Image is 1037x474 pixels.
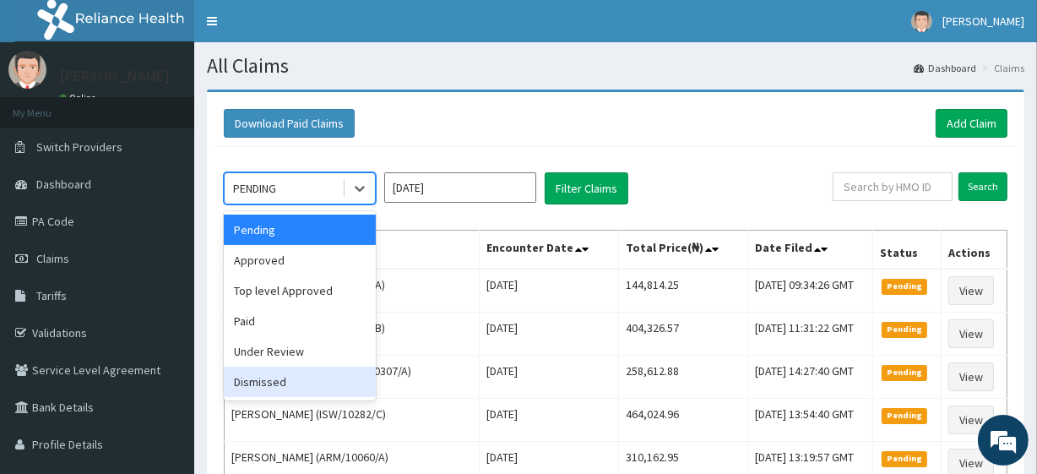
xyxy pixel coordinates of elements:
span: Claims [36,251,69,266]
td: [DATE] [479,356,618,399]
button: Filter Claims [545,172,628,204]
input: Select Month and Year [384,172,536,203]
img: d_794563401_company_1708531726252_794563401 [31,84,68,127]
span: Pending [882,365,928,380]
span: We're online! [98,134,233,305]
td: [PERSON_NAME] (ISW/10282/C) [225,399,480,442]
input: Search [958,172,1007,201]
a: View [948,319,994,348]
span: Pending [882,322,928,337]
td: 258,612.88 [619,356,748,399]
div: Chat with us now [88,95,284,117]
a: Online [59,92,100,104]
td: 144,814.25 [619,269,748,313]
span: Tariffs [36,288,67,303]
th: Status [872,231,941,270]
div: Dismissed [224,367,376,397]
td: [DATE] [479,269,618,313]
a: Add Claim [936,109,1007,138]
span: Pending [882,408,928,423]
div: Top level Approved [224,275,376,306]
td: [DATE] [479,313,618,356]
div: Paid [224,306,376,336]
span: Dashboard [36,177,91,192]
td: 464,024.96 [619,399,748,442]
div: Minimize live chat window [277,8,318,49]
span: Pending [882,279,928,294]
a: View [948,276,994,305]
a: Dashboard [914,61,976,75]
th: Actions [941,231,1007,270]
img: User Image [911,11,932,32]
div: PENDING [233,180,276,197]
div: Pending [224,215,376,245]
span: Switch Providers [36,139,122,155]
div: Under Review [224,336,376,367]
th: Encounter Date [479,231,618,270]
td: [DATE] 13:54:40 GMT [748,399,873,442]
span: [PERSON_NAME] [942,14,1024,29]
th: Date Filed [748,231,873,270]
td: [DATE] 14:27:40 GMT [748,356,873,399]
td: [DATE] [479,399,618,442]
span: Pending [882,451,928,466]
textarea: Type your message and hit 'Enter' [8,304,322,363]
a: View [948,362,994,391]
td: 404,326.57 [619,313,748,356]
button: Download Paid Claims [224,109,355,138]
th: Total Price(₦) [619,231,748,270]
td: [DATE] 11:31:22 GMT [748,313,873,356]
input: Search by HMO ID [833,172,953,201]
p: [PERSON_NAME] [59,68,170,84]
img: User Image [8,51,46,89]
td: [DATE] 09:34:26 GMT [748,269,873,313]
li: Claims [978,61,1024,75]
div: Approved [224,245,376,275]
a: View [948,406,994,434]
h1: All Claims [207,55,1024,77]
